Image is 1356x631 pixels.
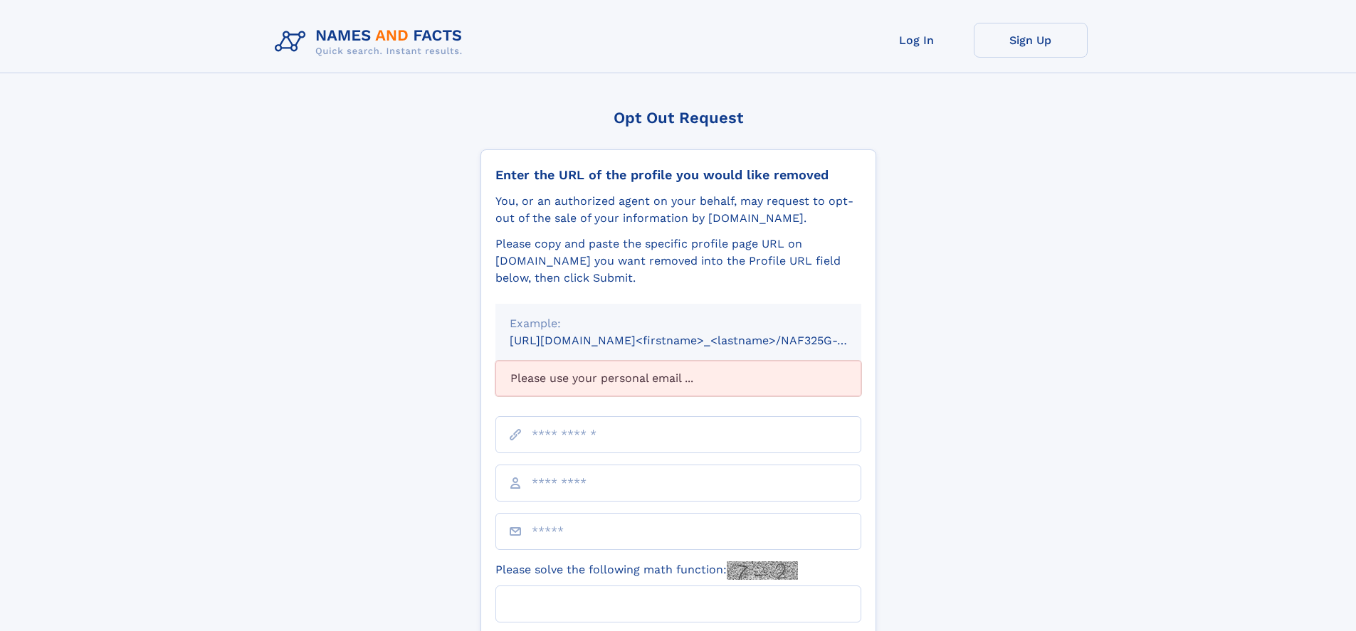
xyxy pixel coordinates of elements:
small: [URL][DOMAIN_NAME]<firstname>_<lastname>/NAF325G-xxxxxxxx [510,334,888,347]
div: Please copy and paste the specific profile page URL on [DOMAIN_NAME] you want removed into the Pr... [495,235,861,287]
img: Logo Names and Facts [269,23,474,61]
a: Log In [860,23,974,58]
div: Example: [510,315,847,332]
div: Please use your personal email ... [495,361,861,396]
div: You, or an authorized agent on your behalf, may request to opt-out of the sale of your informatio... [495,193,861,227]
div: Enter the URL of the profile you would like removed [495,167,861,183]
div: Opt Out Request [480,109,876,127]
label: Please solve the following math function: [495,561,798,580]
a: Sign Up [974,23,1088,58]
